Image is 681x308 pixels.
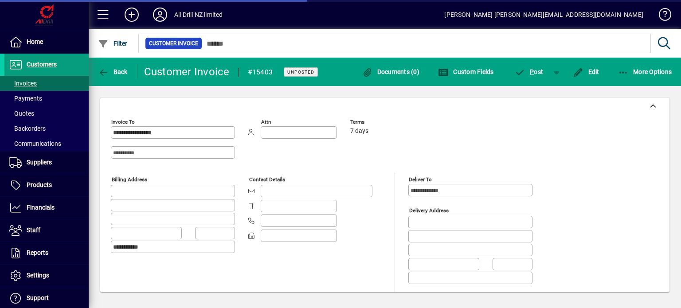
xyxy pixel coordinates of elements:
app-page-header-button: Back [89,64,137,80]
button: Profile [146,7,174,23]
span: Back [98,68,128,75]
span: Backorders [9,125,46,132]
a: Quotes [4,106,89,121]
a: Financials [4,197,89,219]
span: Unposted [287,69,314,75]
a: Staff [4,219,89,242]
span: Customers [27,61,57,68]
a: Suppliers [4,152,89,174]
a: Payments [4,91,89,106]
span: Products [27,181,52,188]
span: 7 days [350,128,368,135]
a: Reports [4,242,89,264]
span: P [530,68,534,75]
span: More Options [618,68,672,75]
button: Custom Fields [436,64,496,80]
div: Customer Invoice [144,65,230,79]
span: Settings [27,272,49,279]
a: Settings [4,265,89,287]
span: Suppliers [27,159,52,166]
span: ost [515,68,544,75]
a: Products [4,174,89,196]
span: Support [27,294,49,301]
a: Knowledge Base [652,2,670,31]
span: Reports [27,249,48,256]
a: Home [4,31,89,53]
mat-label: Attn [261,119,271,125]
span: Invoices [9,80,37,87]
span: Customer Invoice [149,39,198,48]
mat-label: Invoice To [111,119,135,125]
button: Add [117,7,146,23]
button: More Options [616,64,674,80]
span: Edit [573,68,599,75]
span: Home [27,38,43,45]
span: Custom Fields [438,68,494,75]
div: [PERSON_NAME] [PERSON_NAME][EMAIL_ADDRESS][DOMAIN_NAME] [444,8,643,22]
button: Documents (0) [360,64,422,80]
button: Post [510,64,548,80]
button: Edit [571,64,602,80]
button: Filter [96,35,130,51]
a: Communications [4,136,89,151]
a: Backorders [4,121,89,136]
div: All Drill NZ limited [174,8,223,22]
span: Communications [9,140,61,147]
a: Invoices [4,76,89,91]
mat-label: Deliver To [409,176,432,183]
span: Documents (0) [362,68,419,75]
span: Filter [98,40,128,47]
span: Quotes [9,110,34,117]
span: Terms [350,119,403,125]
span: Payments [9,95,42,102]
span: Staff [27,226,40,234]
div: #15403 [248,65,273,79]
button: Back [96,64,130,80]
span: Financials [27,204,55,211]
